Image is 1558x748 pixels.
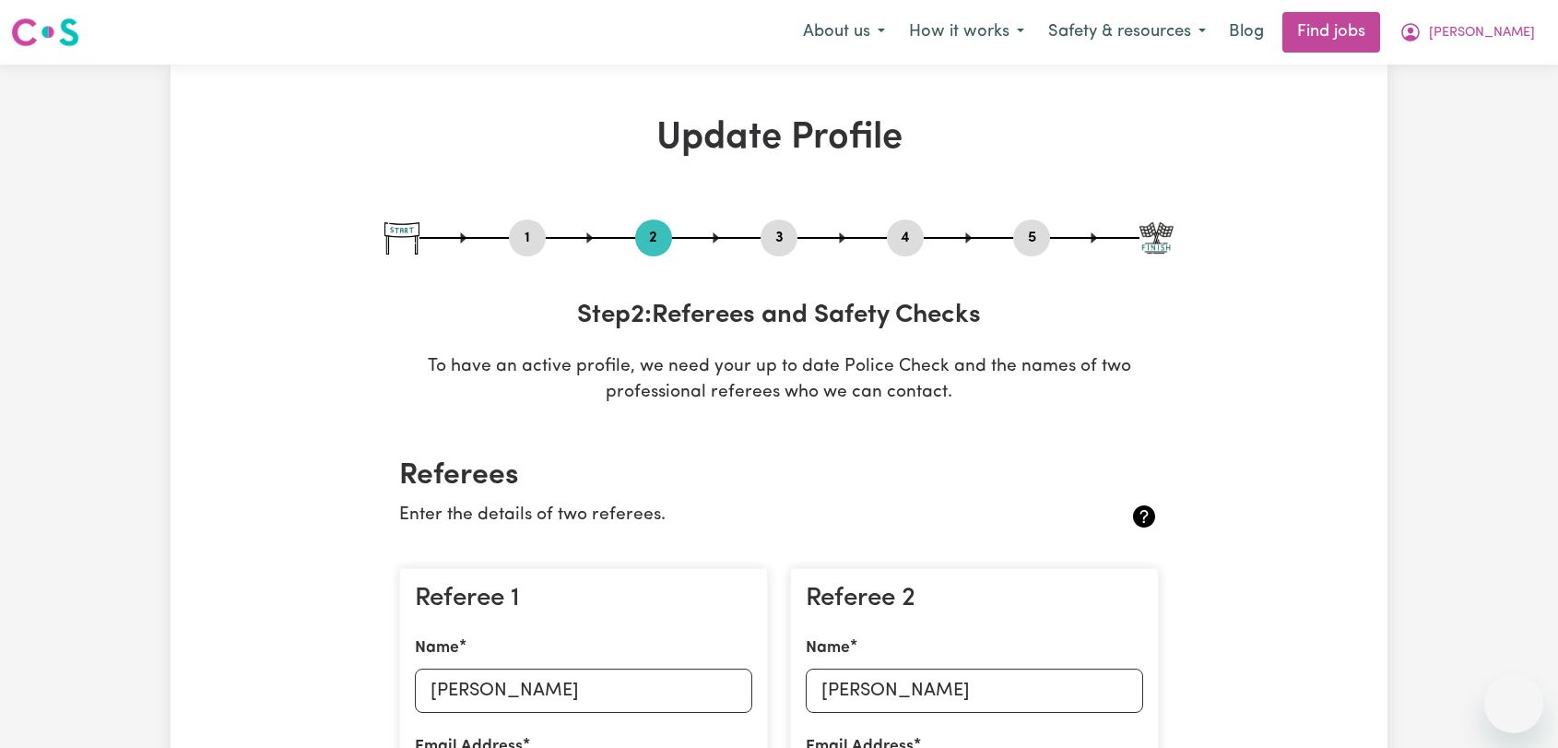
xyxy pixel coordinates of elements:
[897,13,1036,52] button: How it works
[399,458,1159,493] h2: Referees
[887,226,924,250] button: Go to step 4
[384,354,1174,408] p: To have an active profile, we need your up to date Police Check and the names of two professional...
[761,226,797,250] button: Go to step 3
[1387,13,1547,52] button: My Account
[384,116,1174,160] h1: Update Profile
[11,16,79,49] img: Careseekers logo
[1218,12,1275,53] a: Blog
[415,584,752,615] h3: Referee 1
[11,11,79,53] a: Careseekers logo
[509,226,546,250] button: Go to step 1
[1282,12,1380,53] a: Find jobs
[806,636,850,660] label: Name
[635,226,672,250] button: Go to step 2
[399,503,1033,529] p: Enter the details of two referees.
[1036,13,1218,52] button: Safety & resources
[1484,674,1543,733] iframe: Button to launch messaging window
[384,301,1174,332] h3: Step 2 : Referees and Safety Checks
[1429,23,1535,43] span: [PERSON_NAME]
[415,636,459,660] label: Name
[791,13,897,52] button: About us
[806,584,1143,615] h3: Referee 2
[1013,226,1050,250] button: Go to step 5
